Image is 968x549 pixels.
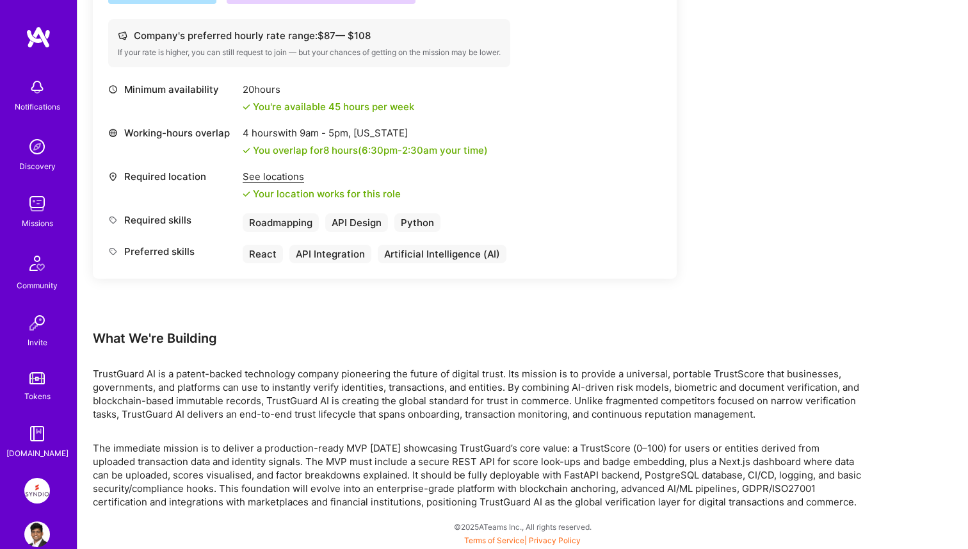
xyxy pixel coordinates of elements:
div: API Integration [289,245,371,263]
div: Discovery [19,160,56,173]
div: Python [394,213,440,232]
i: icon Clock [108,85,118,94]
img: logo [26,26,51,49]
div: Required skills [108,213,236,227]
div: API Design [325,213,388,232]
img: discovery [24,134,50,160]
span: | [464,536,581,545]
img: Invite [24,310,50,336]
div: Preferred skills [108,245,236,258]
div: Minimum availability [108,83,236,96]
div: Artificial Intelligence (AI) [378,245,506,263]
div: Community [17,279,58,292]
div: Required location [108,170,236,183]
img: tokens [29,372,45,384]
div: Company's preferred hourly rate range: $ 87 — $ 108 [118,29,501,42]
img: User Avatar [24,521,50,547]
div: What We're Building [93,330,861,347]
img: teamwork [24,191,50,217]
i: icon Tag [108,215,118,225]
p: TrustGuard AI is a patent-backed technology company pioneering the future of digital trust. Its m... [93,367,861,421]
div: React [243,245,283,263]
div: 20 hours [243,83,414,96]
i: icon World [108,128,118,138]
div: Your location works for this role [243,187,401,201]
i: icon Location [108,172,118,181]
img: guide book [24,421,50,447]
span: 6:30pm - 2:30am [362,144,437,156]
div: Missions [22,217,53,230]
img: Syndio: Transformation Engine Modernization [24,478,50,504]
div: 4 hours with [US_STATE] [243,126,488,140]
div: Tokens [24,389,51,403]
div: Working-hours overlap [108,126,236,140]
a: Terms of Service [464,536,524,545]
i: icon Check [243,103,250,111]
a: User Avatar [21,521,53,547]
i: icon Tag [108,247,118,256]
div: Notifications [15,100,60,113]
div: Invite [28,336,47,349]
i: icon Check [243,190,250,198]
div: © 2025 ATeams Inc., All rights reserved. [77,511,968,543]
i: icon Check [243,147,250,154]
a: Syndio: Transformation Engine Modernization [21,478,53,504]
p: The immediate mission is to deliver a production-ready MVP [DATE] showcasing TrustGuard’s core va... [93,441,861,509]
div: You're available 45 hours per week [243,100,414,113]
i: icon Cash [118,31,127,40]
img: bell [24,74,50,100]
span: 9am - 5pm , [297,127,353,139]
div: You overlap for 8 hours ( your time) [253,143,488,157]
div: [DOMAIN_NAME] [6,447,69,460]
a: Privacy Policy [529,536,581,545]
div: See locations [243,170,401,183]
div: If your rate is higher, you can still request to join — but your chances of getting on the missio... [118,47,501,58]
div: Roadmapping [243,213,319,232]
img: Community [22,248,52,279]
